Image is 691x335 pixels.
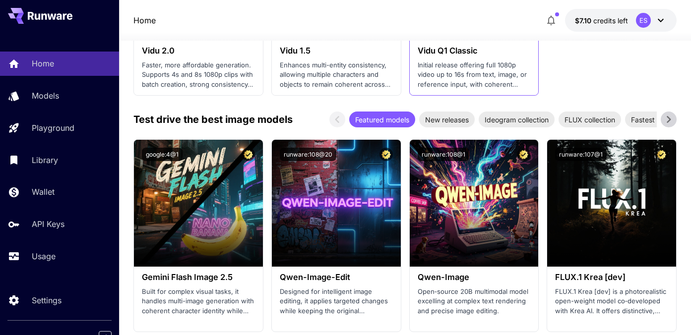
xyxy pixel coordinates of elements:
[565,9,677,32] button: $7.09727ES
[575,16,593,25] span: $7.10
[559,112,621,127] div: FLUX collection
[133,14,156,26] a: Home
[280,60,393,90] p: Enhances multi-entity consistency, allowing multiple characters and objects to remain coherent ac...
[142,148,183,161] button: google:4@1
[559,114,621,125] span: FLUX collection
[142,60,255,90] p: Faster, more affordable generation. Supports 4s and 8s 1080p clips with batch creation, strong co...
[479,114,555,125] span: Ideogram collection
[349,112,415,127] div: Featured models
[32,250,56,262] p: Usage
[133,14,156,26] nav: breadcrumb
[242,148,255,161] button: Certified Model – Vetted for best performance and includes a commercial license.
[32,90,59,102] p: Models
[636,13,651,28] div: ES
[133,112,293,127] p: Test drive the best image models
[32,186,55,198] p: Wallet
[555,287,668,316] p: FLUX.1 Krea [dev] is a photorealistic open-weight model co‑developed with Krea AI. It offers dist...
[479,112,555,127] div: Ideogram collection
[418,60,531,90] p: Initial release offering full 1080p video up to 16s from text, image, or reference input, with co...
[419,112,475,127] div: New releases
[32,294,62,306] p: Settings
[517,148,530,161] button: Certified Model – Vetted for best performance and includes a commercial license.
[280,148,336,161] button: runware:108@20
[32,154,58,166] p: Library
[280,287,393,316] p: Designed for intelligent image editing, it applies targeted changes while keeping the original co...
[410,140,539,267] img: alt
[575,15,628,26] div: $7.09727
[418,273,531,282] h3: Qwen-Image
[418,46,531,56] h3: Vidu Q1 Classic
[280,273,393,282] h3: Qwen-Image-Edit
[142,46,255,56] h3: Vidu 2.0
[555,148,607,161] button: runware:107@1
[418,148,469,161] button: runware:108@1
[547,140,676,267] img: alt
[593,16,628,25] span: credits left
[134,140,263,267] img: alt
[349,114,415,125] span: Featured models
[625,112,686,127] div: Fastest models
[32,218,64,230] p: API Keys
[555,273,668,282] h3: FLUX.1 Krea [dev]
[142,287,255,316] p: Built for complex visual tasks, it handles multi-image generation with coherent character identit...
[32,122,74,134] p: Playground
[32,57,54,69] p: Home
[142,273,255,282] h3: Gemini Flash Image 2.5
[379,148,393,161] button: Certified Model – Vetted for best performance and includes a commercial license.
[419,114,475,125] span: New releases
[280,46,393,56] h3: Vidu 1.5
[655,148,668,161] button: Certified Model – Vetted for best performance and includes a commercial license.
[418,287,531,316] p: Open‑source 20B multimodal model excelling at complex text rendering and precise image editing.
[272,140,401,267] img: alt
[625,114,686,125] span: Fastest models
